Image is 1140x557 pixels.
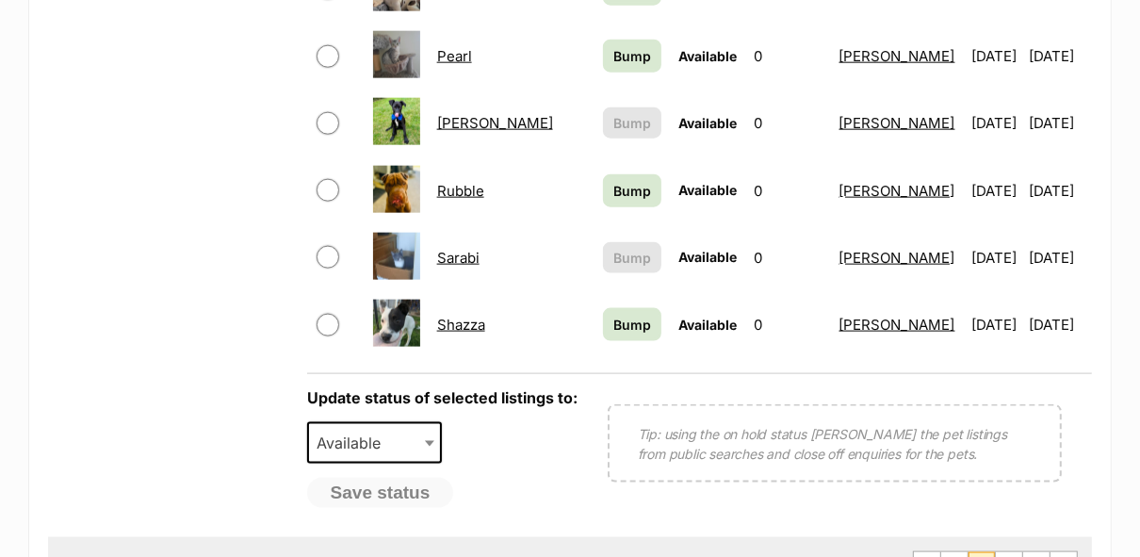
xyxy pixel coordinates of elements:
td: 0 [746,90,829,156]
td: 0 [746,24,829,89]
td: [DATE] [1030,90,1090,156]
span: Available [678,182,737,198]
span: Available [309,430,399,456]
td: 0 [746,225,829,290]
span: Available [678,48,737,64]
a: Bump [603,308,661,341]
span: Bump [613,46,651,66]
a: [PERSON_NAME] [839,182,955,200]
a: Bump [603,40,661,73]
a: Rubble [437,182,484,200]
td: [DATE] [965,158,1028,223]
label: Update status of selected listings to: [307,388,578,407]
a: [PERSON_NAME] [839,47,955,65]
p: Tip: using the on hold status [PERSON_NAME] the pet listings from public searches and close off e... [638,424,1032,464]
a: [PERSON_NAME] [839,114,955,132]
td: [DATE] [1030,24,1090,89]
span: Bump [613,315,651,335]
a: Bump [603,174,661,207]
td: [DATE] [965,292,1028,357]
td: [DATE] [965,90,1028,156]
td: [DATE] [965,24,1028,89]
td: [DATE] [965,225,1028,290]
span: Bump [613,248,651,268]
span: Bump [613,181,651,201]
td: [DATE] [1030,292,1090,357]
span: Bump [613,113,651,133]
span: Available [678,317,737,333]
a: Shazza [437,316,485,334]
td: [DATE] [1030,225,1090,290]
a: [PERSON_NAME] [437,114,553,132]
button: Bump [603,242,661,273]
td: [DATE] [1030,158,1090,223]
a: Sarabi [437,249,480,267]
span: Available [678,115,737,131]
button: Bump [603,107,661,139]
td: 0 [746,158,829,223]
a: Pearl [437,47,472,65]
span: Available [307,422,443,464]
td: 0 [746,292,829,357]
button: Save status [307,478,454,508]
span: Available [678,249,737,265]
a: [PERSON_NAME] [839,316,955,334]
a: [PERSON_NAME] [839,249,955,267]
